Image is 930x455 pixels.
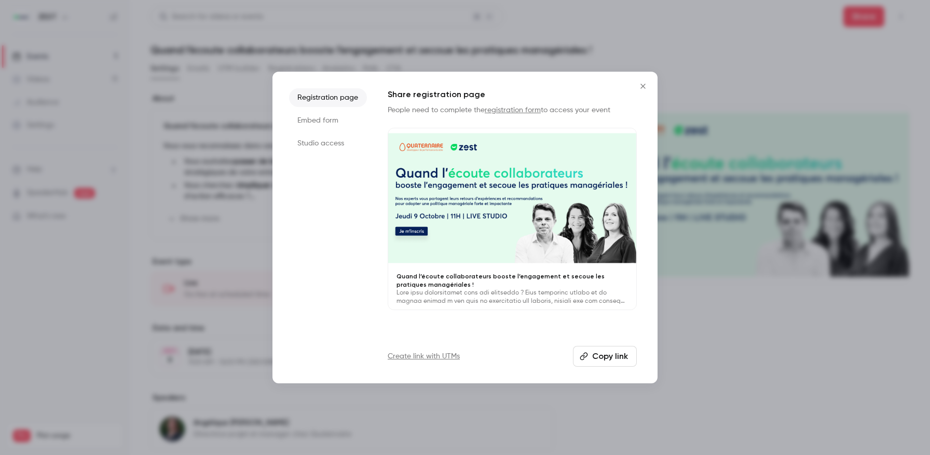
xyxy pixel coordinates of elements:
button: Close [633,76,653,97]
p: People need to complete the to access your event [388,105,637,115]
a: registration form [485,106,541,114]
h1: Share registration page [388,88,637,101]
li: Studio access [289,134,367,153]
p: Quand l’écoute collaborateurs booste l’engagement et secoue les pratiques managériales ! [396,272,628,289]
a: Create link with UTMs [388,351,460,362]
button: Copy link [573,346,637,367]
p: Lore ipsu dolorsitamet cons adi elitseddo ? Eius temporinc utlabo et do magnaa enimad m ven quis ... [396,289,628,305]
a: Quand l’écoute collaborateurs booste l’engagement et secoue les pratiques managériales !Lore ipsu... [388,128,637,310]
li: Embed form [289,111,367,130]
li: Registration page [289,88,367,107]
